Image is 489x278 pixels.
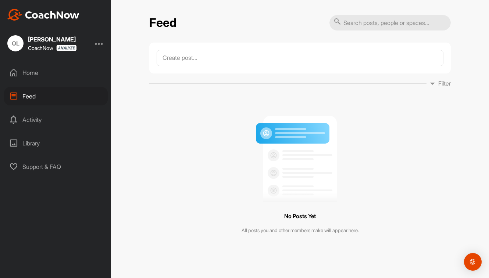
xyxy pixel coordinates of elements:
[254,110,346,202] img: null result
[4,64,108,82] div: Home
[28,36,77,42] div: [PERSON_NAME]
[149,16,176,30] h2: Feed
[56,45,77,51] img: CoachNow analyze
[464,253,482,271] div: Open Intercom Messenger
[438,79,451,88] p: Filter
[242,227,359,234] p: All posts you and other members make will appear here.
[7,35,24,51] div: OL
[329,15,451,30] input: Search posts, people or spaces...
[28,45,77,51] div: CoachNow
[4,87,108,105] div: Feed
[284,212,316,221] h3: No Posts Yet
[4,134,108,152] div: Library
[7,9,79,21] img: CoachNow
[4,111,108,129] div: Activity
[4,158,108,176] div: Support & FAQ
